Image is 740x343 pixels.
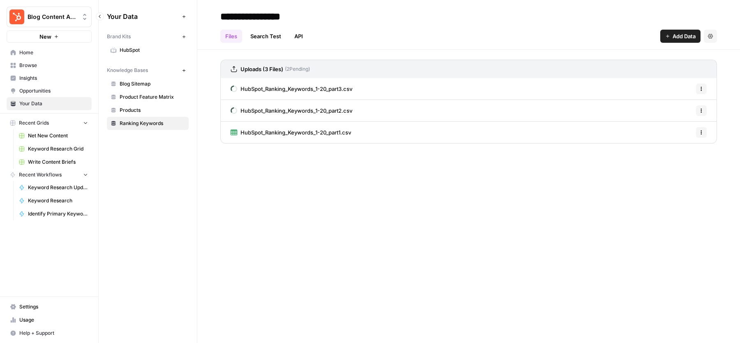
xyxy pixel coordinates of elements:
span: Ranking Keywords [120,120,185,127]
span: Blog Content Action Plan [28,13,77,21]
a: HubSpot_Ranking_Keywords_1-20_part2.csv [231,100,352,121]
span: Product Feature Matrix [120,93,185,101]
span: Insights [19,74,88,82]
span: HubSpot_Ranking_Keywords_1-20_part3.csv [240,85,352,93]
span: Net New Content [28,132,88,139]
span: New [39,32,51,41]
a: Uploads (3 Files)(2Pending) [231,60,310,78]
span: Knowledge Bases [107,67,148,74]
a: Ranking Keywords [107,117,189,130]
span: Your Data [107,12,179,21]
a: HubSpot_Ranking_Keywords_1-20_part3.csv [231,78,352,100]
span: Browse [19,62,88,69]
button: Workspace: Blog Content Action Plan [7,7,92,27]
a: Product Feature Matrix [107,90,189,104]
a: Blog Sitemap [107,77,189,90]
span: Recent Grids [19,119,49,127]
button: Help + Support [7,327,92,340]
a: Your Data [7,97,92,110]
span: Keyword Research Grid [28,145,88,153]
button: Recent Workflows [7,169,92,181]
a: Identify Primary Keyword from Page [15,207,92,220]
a: API [289,30,308,43]
button: New [7,30,92,43]
a: HubSpot [107,44,189,57]
a: Opportunities [7,84,92,97]
h3: Uploads (3 Files) [240,65,283,73]
span: Products [120,107,185,114]
a: Search Test [245,30,286,43]
a: Usage [7,313,92,327]
span: Keyword Research Update [28,184,88,191]
span: Blog Sitemap [120,80,185,88]
a: HubSpot_Ranking_Keywords_1-20_part1.csv [231,122,351,143]
button: Recent Grids [7,117,92,129]
span: Help + Support [19,329,88,337]
span: Recent Workflows [19,171,62,178]
span: Keyword Research [28,197,88,204]
span: HubSpot_Ranking_Keywords_1-20_part2.csv [240,107,352,115]
span: ( 2 Pending) [283,65,310,73]
a: Insights [7,72,92,85]
a: Keyword Research Grid [15,142,92,155]
a: Products [107,104,189,117]
span: HubSpot [120,46,185,54]
span: Identify Primary Keyword from Page [28,210,88,218]
span: Opportunities [19,87,88,95]
span: Home [19,49,88,56]
span: Write Content Briefs [28,158,88,166]
a: Home [7,46,92,59]
span: HubSpot_Ranking_Keywords_1-20_part1.csv [240,128,351,137]
span: Settings [19,303,88,311]
a: Net New Content [15,129,92,142]
a: Write Content Briefs [15,155,92,169]
a: Keyword Research Update [15,181,92,194]
img: Blog Content Action Plan Logo [9,9,24,24]
span: Usage [19,316,88,324]
a: Settings [7,300,92,313]
a: Keyword Research [15,194,92,207]
a: Browse [7,59,92,72]
a: Files [220,30,242,43]
span: Brand Kits [107,33,131,40]
button: Add Data [660,30,701,43]
span: Your Data [19,100,88,107]
span: Add Data [673,32,696,40]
